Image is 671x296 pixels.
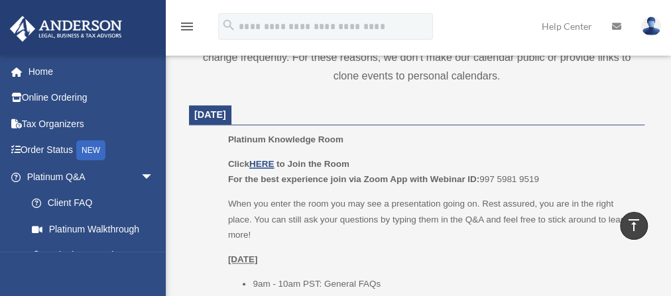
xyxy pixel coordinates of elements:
[228,196,635,243] p: When you enter the room you may see a presentation going on. Rest assured, you are in the right p...
[19,216,174,242] a: Platinum Walkthrough
[641,17,661,36] img: User Pic
[228,156,635,187] p: 997 5981 9519
[626,217,642,233] i: vertical_align_top
[179,23,195,34] a: menu
[141,164,167,191] span: arrow_drop_down
[276,159,349,169] b: to Join the Room
[228,134,343,144] span: Platinum Knowledge Room
[253,276,635,292] li: 9am - 10am PST: General FAQs
[9,137,174,164] a: Order StatusNEW
[9,164,174,190] a: Platinum Q&Aarrow_drop_down
[179,19,195,34] i: menu
[221,18,236,32] i: search
[194,109,226,120] span: [DATE]
[228,254,258,264] u: [DATE]
[9,85,174,111] a: Online Ordering
[19,242,174,269] a: Submit a Question
[6,16,126,42] img: Anderson Advisors Platinum Portal
[9,58,174,85] a: Home
[620,212,648,240] a: vertical_align_top
[228,159,276,169] b: Click
[9,111,174,137] a: Tax Organizers
[228,174,479,184] b: For the best experience join via Zoom App with Webinar ID:
[19,190,174,217] a: Client FAQ
[76,140,105,160] div: NEW
[249,159,274,169] a: HERE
